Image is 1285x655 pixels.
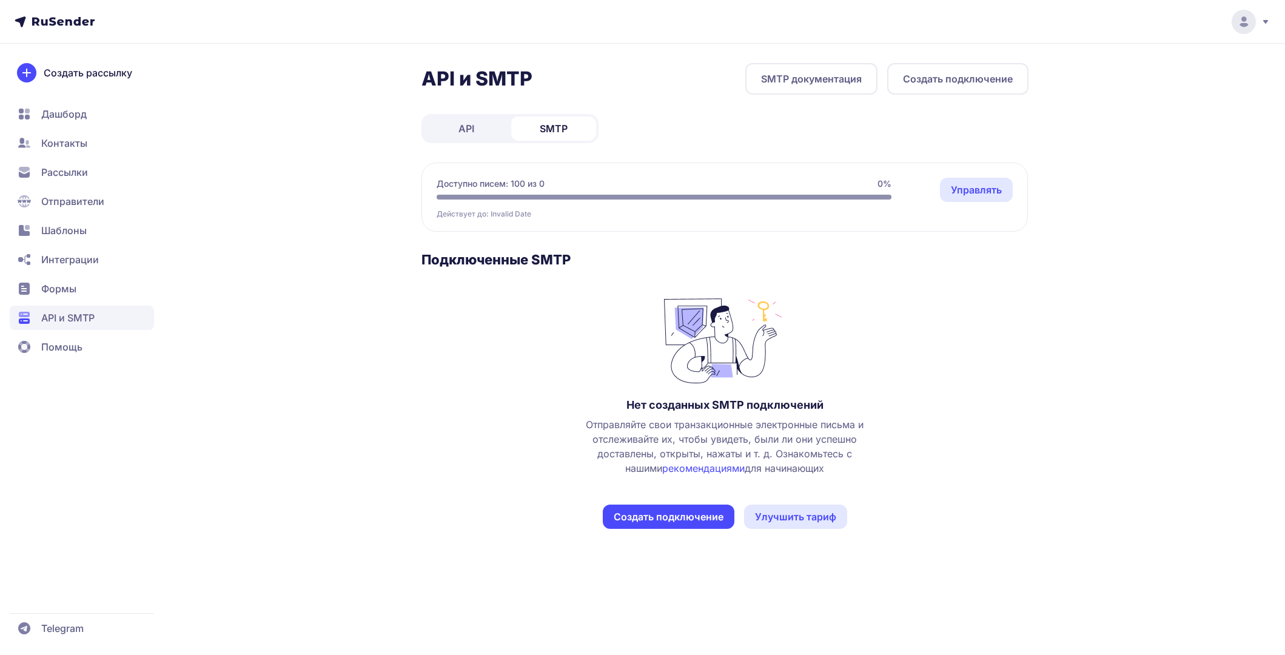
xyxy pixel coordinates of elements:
a: API [424,116,509,141]
button: Создать подключение [603,505,734,529]
h3: Подключенные SMTP [421,251,1028,268]
a: Telegram [10,616,154,640]
span: Создать рассылку [44,65,132,80]
span: API [458,121,474,136]
button: Создать подключение [887,63,1028,95]
span: Telegram [41,621,84,636]
span: Формы [41,281,76,296]
span: Действует до: Invalid Date [437,209,531,219]
h2: API и SMTP [421,67,532,91]
span: Контакты [41,136,87,150]
a: Управлять [940,178,1013,202]
a: SMTP [511,116,596,141]
a: SMTP документация [745,63,877,95]
a: Улучшить тариф [744,505,847,529]
h3: Нет созданных SMTP подключений [626,398,824,412]
span: Отправляйте свои транзакционные электронные письма и отслеживайте их, чтобы увидеть, были ли они ... [574,417,875,475]
span: Интеграции [41,252,99,267]
span: SMTP [540,121,568,136]
span: Отправители [41,194,104,209]
a: рекомендациями [662,462,745,474]
span: 0% [877,178,891,190]
span: Шаблоны [41,223,87,238]
span: Рассылки [41,165,88,180]
span: Дашборд [41,107,87,121]
span: Доступно писем: 100 из 0 [437,178,545,190]
img: no_photo [664,292,785,383]
span: Помощь [41,340,82,354]
span: API и SMTP [41,311,95,325]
